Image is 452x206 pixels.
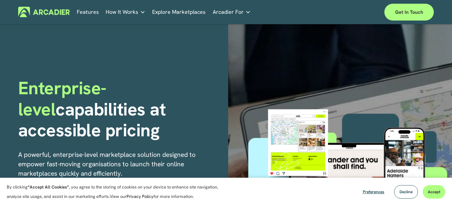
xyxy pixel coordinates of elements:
a: Privacy Policy [127,194,153,199]
span: Accept [428,189,440,195]
span: Preferences [363,189,384,195]
span: Decline [399,189,413,195]
button: Accept [423,185,445,199]
a: Get in touch [384,4,434,21]
a: folder dropdown [106,7,145,17]
span: Enterprise-level [18,76,106,121]
span: Arcadier For [213,7,244,17]
p: By clicking , you agree to the storing of cookies on your device to enhance site navigation, anal... [7,182,225,201]
a: Features [77,7,99,17]
img: Arcadier [18,7,70,17]
a: folder dropdown [213,7,251,17]
a: Explore Marketplaces [152,7,206,17]
button: Preferences [358,185,389,199]
span: How It Works [106,7,138,17]
strong: “Accept All Cookies” [28,184,69,190]
strong: capabilities at accessible pricing [18,98,170,142]
button: Decline [394,185,418,199]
